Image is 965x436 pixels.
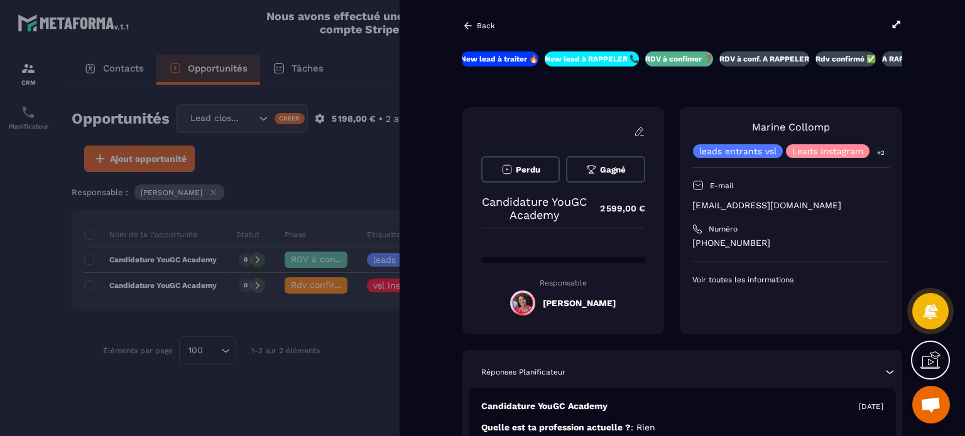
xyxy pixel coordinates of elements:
[873,146,889,159] p: +2
[477,21,495,30] p: Back
[587,196,645,221] p: 2 599,00 €
[545,54,639,64] p: New lead à RAPPELER 📞
[516,165,540,174] span: Perdu
[543,298,616,308] h5: [PERSON_NAME]
[692,199,890,211] p: [EMAIL_ADDRESS][DOMAIN_NAME]
[481,156,560,183] button: Perdu
[600,165,626,174] span: Gagné
[481,422,883,433] p: Quelle est ta profession actuelle ?
[912,386,950,423] div: Ouvrir le chat
[709,224,738,234] p: Numéro
[692,237,890,249] p: [PHONE_NUMBER]
[752,121,830,133] a: Marine Collomp
[481,195,587,221] p: Candidature YouGC Academy
[631,422,655,432] span: : Rien
[692,275,890,285] p: Voir toutes les informations
[859,401,883,412] p: [DATE]
[481,367,565,377] p: Réponses Planificateur
[792,147,863,156] p: Leads Instagram
[815,54,876,64] p: Rdv confirmé ✅
[645,54,713,64] p: RDV à confimer ❓
[699,147,777,156] p: leads entrants vsl
[481,279,645,287] p: Responsable
[481,400,608,412] p: Candidature YouGC Academy
[719,54,809,64] p: RDV à conf. A RAPPELER
[710,181,734,191] p: E-mail
[461,54,538,64] p: New lead à traiter 🔥
[566,156,645,183] button: Gagné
